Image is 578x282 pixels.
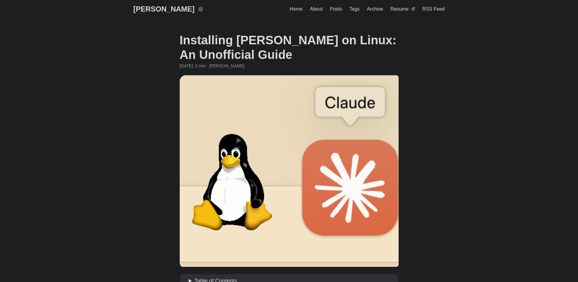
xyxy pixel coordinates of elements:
[290,6,303,12] span: Home
[349,6,360,12] span: Tags
[180,63,193,69] span: 2025-01-09 21:00:00 +0000 UTC
[367,6,383,12] span: Archive
[422,6,445,12] span: RSS Feed
[180,63,399,69] div: · 2 min · [PERSON_NAME]
[180,33,399,62] h1: Installing [PERSON_NAME] on Linux: An Unofficial Guide
[330,6,342,12] span: Posts
[390,6,409,12] span: Resume
[310,6,323,12] span: About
